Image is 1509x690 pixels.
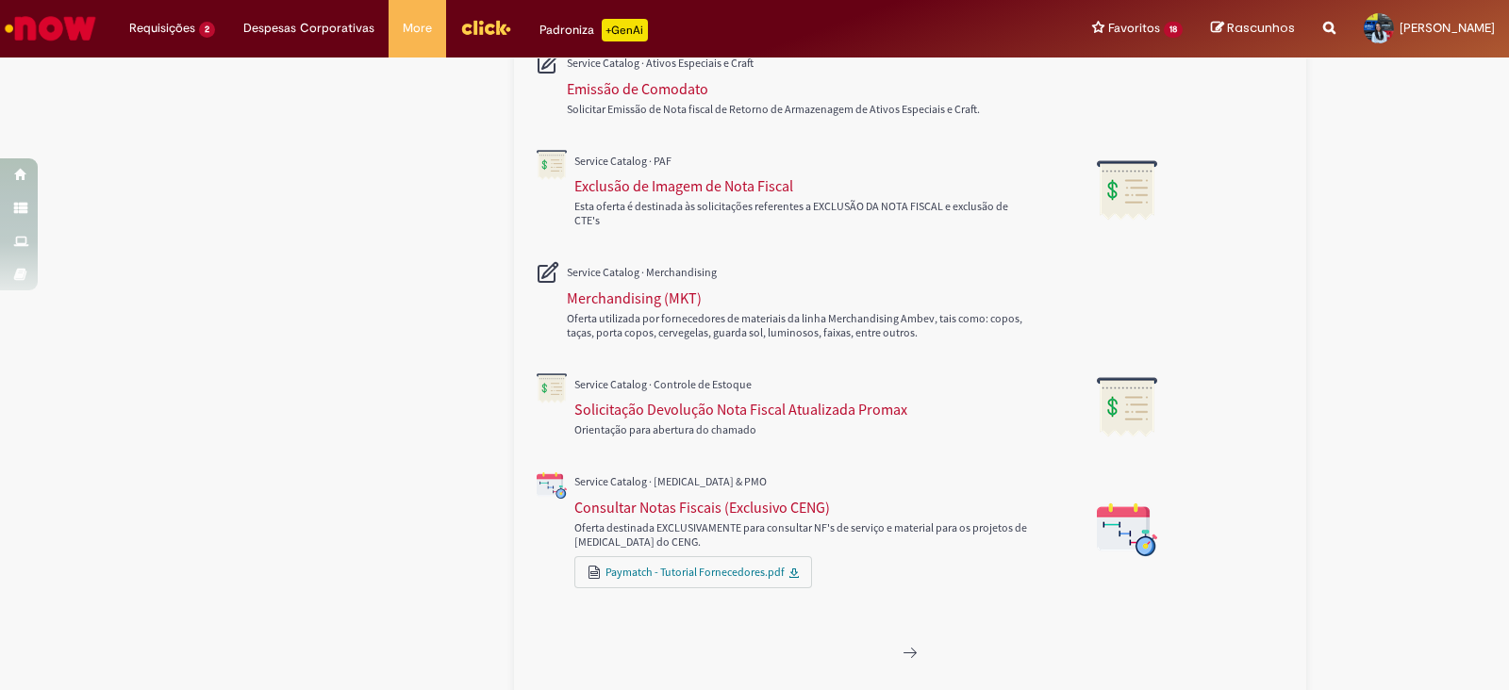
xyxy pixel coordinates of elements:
[602,19,648,41] p: +GenAi
[243,19,374,38] span: Despesas Corporativas
[1227,19,1295,37] span: Rascunhos
[403,19,432,38] span: More
[460,13,511,41] img: click_logo_yellow_360x200.png
[199,22,215,38] span: 2
[1164,22,1183,38] span: 18
[539,19,648,41] div: Padroniza
[1108,19,1160,38] span: Favoritos
[1400,20,1495,36] span: [PERSON_NAME]
[2,9,99,47] img: ServiceNow
[129,19,195,38] span: Requisições
[1211,20,1295,38] a: Rascunhos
